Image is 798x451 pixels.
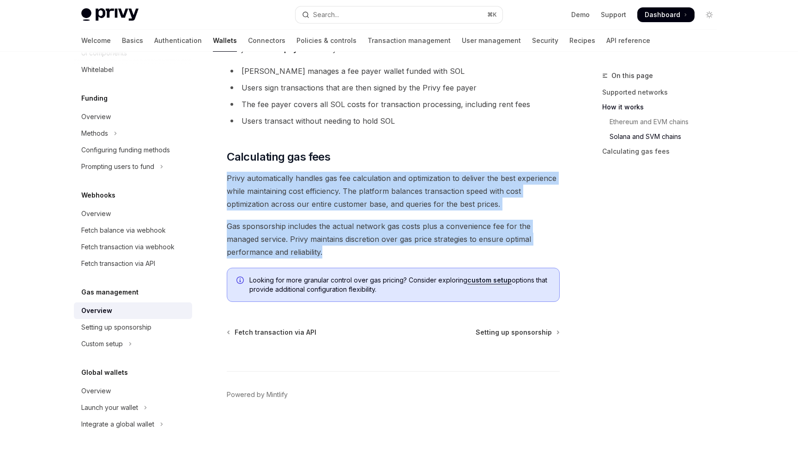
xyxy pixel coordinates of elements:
[81,64,114,75] div: Whitelabel
[74,383,192,399] a: Overview
[249,276,550,294] span: Looking for more granular control over gas pricing? Consider exploring options that provide addit...
[611,70,653,81] span: On this page
[227,150,330,164] span: Calculating gas fees
[606,30,650,52] a: API reference
[228,328,316,337] a: Fetch transaction via API
[313,9,339,20] div: Search...
[81,367,128,378] h5: Global wallets
[74,255,192,272] a: Fetch transaction via API
[602,144,724,159] a: Calculating gas fees
[122,30,143,52] a: Basics
[74,239,192,255] a: Fetch transaction via webhook
[227,172,560,210] span: Privy automatically handles gas fee calculation and optimization to deliver the best experience w...
[645,10,680,19] span: Dashboard
[74,399,192,416] button: Toggle Launch your wallet section
[74,222,192,239] a: Fetch balance via webhook
[368,30,451,52] a: Transaction management
[81,287,139,298] h5: Gas management
[467,276,512,284] a: custom setup
[81,93,108,104] h5: Funding
[571,10,590,19] a: Demo
[81,225,166,236] div: Fetch balance via webhook
[81,111,111,122] div: Overview
[476,328,552,337] span: Setting up sponsorship
[227,81,560,94] li: Users sign transactions that are then signed by the Privy fee payer
[81,402,138,413] div: Launch your wallet
[296,6,502,23] button: Open search
[81,322,151,333] div: Setting up sponsorship
[81,385,111,397] div: Overview
[74,108,192,125] a: Overview
[487,11,497,18] span: ⌘ K
[227,98,560,111] li: The fee payer covers all SOL costs for transaction processing, including rent fees
[74,142,192,158] a: Configuring funding methods
[569,30,595,52] a: Recipes
[74,302,192,319] a: Overview
[601,10,626,19] a: Support
[296,30,357,52] a: Policies & controls
[602,129,724,144] a: Solana and SVM chains
[227,114,560,127] li: Users transact without needing to hold SOL
[74,336,192,352] button: Toggle Custom setup section
[637,7,695,22] a: Dashboard
[81,8,139,21] img: light logo
[81,419,154,430] div: Integrate a global wallet
[602,85,724,100] a: Supported networks
[702,7,717,22] button: Toggle dark mode
[236,277,246,286] svg: Info
[81,30,111,52] a: Welcome
[74,158,192,175] button: Toggle Prompting users to fund section
[81,144,170,156] div: Configuring funding methods
[227,220,560,259] span: Gas sponsorship includes the actual network gas costs plus a convenience fee for the managed serv...
[81,208,111,219] div: Overview
[602,114,724,129] a: Ethereum and EVM chains
[74,61,192,78] a: Whitelabel
[476,328,559,337] a: Setting up sponsorship
[81,241,175,253] div: Fetch transaction via webhook
[81,128,108,139] div: Methods
[74,319,192,336] a: Setting up sponsorship
[227,390,288,399] a: Powered by Mintlify
[81,190,115,201] h5: Webhooks
[81,305,112,316] div: Overview
[462,30,521,52] a: User management
[81,258,155,269] div: Fetch transaction via API
[602,100,724,114] a: How it works
[213,30,237,52] a: Wallets
[74,205,192,222] a: Overview
[74,125,192,142] button: Toggle Methods section
[248,30,285,52] a: Connectors
[81,338,123,349] div: Custom setup
[81,161,154,172] div: Prompting users to fund
[154,30,202,52] a: Authentication
[532,30,558,52] a: Security
[235,328,316,337] span: Fetch transaction via API
[74,416,192,433] button: Toggle Integrate a global wallet section
[227,65,560,78] li: [PERSON_NAME] manages a fee payer wallet funded with SOL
